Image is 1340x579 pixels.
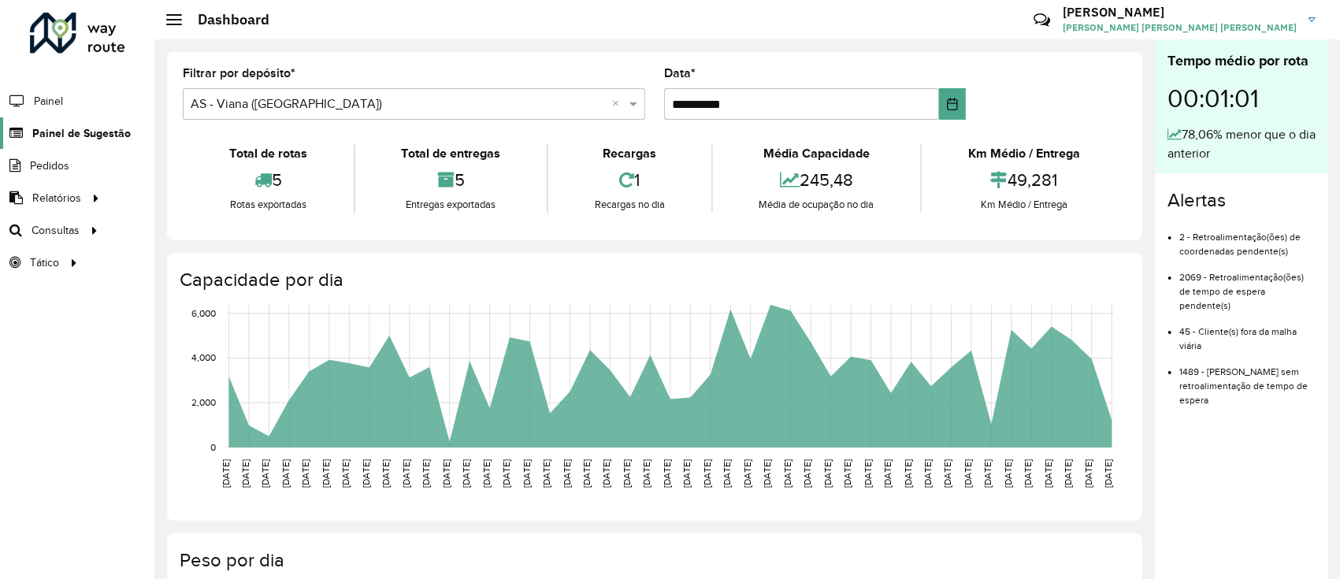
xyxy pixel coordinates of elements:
div: Rotas exportadas [187,197,350,213]
div: Recargas [552,144,707,163]
a: Contato Rápido [1025,3,1059,37]
div: Média Capacidade [717,144,917,163]
text: [DATE] [802,459,812,488]
div: Entregas exportadas [359,197,544,213]
text: 0 [210,442,216,452]
h2: Dashboard [182,11,269,28]
text: [DATE] [822,459,833,488]
span: Clear all [612,95,625,113]
text: [DATE] [722,459,732,488]
text: [DATE] [300,459,310,488]
text: [DATE] [842,459,852,488]
div: 78,06% menor que o dia anterior [1167,125,1316,163]
li: 2069 - Retroalimentação(ões) de tempo de espera pendente(s) [1179,258,1316,313]
div: Total de entregas [359,144,544,163]
text: [DATE] [441,459,451,488]
text: [DATE] [581,459,592,488]
text: [DATE] [380,459,391,488]
text: [DATE] [401,459,411,488]
text: [DATE] [702,459,712,488]
text: [DATE] [361,459,371,488]
text: [DATE] [943,459,953,488]
text: 2,000 [191,397,216,407]
div: Tempo médio por rota [1167,50,1316,72]
text: [DATE] [321,459,331,488]
span: Pedidos [30,158,69,174]
text: [DATE] [1003,459,1013,488]
text: [DATE] [461,459,471,488]
span: [PERSON_NAME] [PERSON_NAME] [PERSON_NAME] [1063,20,1297,35]
span: Painel de Sugestão [32,125,131,142]
text: [DATE] [742,459,752,488]
div: Km Médio / Entrega [926,144,1123,163]
text: [DATE] [240,459,251,488]
text: [DATE] [882,459,893,488]
text: 4,000 [191,353,216,363]
label: Filtrar por depósito [183,64,295,83]
div: Total de rotas [187,144,350,163]
text: [DATE] [340,459,351,488]
text: [DATE] [541,459,551,488]
text: [DATE] [1023,459,1034,488]
text: [DATE] [922,459,933,488]
text: [DATE] [662,459,672,488]
li: 2 - Retroalimentação(ões) de coordenadas pendente(s) [1179,218,1316,258]
text: [DATE] [1103,459,1113,488]
text: [DATE] [863,459,873,488]
div: Média de ocupação no dia [717,197,917,213]
text: 6,000 [191,308,216,318]
text: [DATE] [1043,459,1053,488]
div: 5 [359,163,544,197]
button: Choose Date [939,88,966,120]
h3: [PERSON_NAME] [1063,5,1297,20]
text: [DATE] [481,459,492,488]
div: Km Médio / Entrega [926,197,1123,213]
text: [DATE] [1083,459,1093,488]
div: 1 [552,163,707,197]
text: [DATE] [562,459,572,488]
text: [DATE] [681,459,692,488]
h4: Capacidade por dia [180,269,1127,291]
text: [DATE] [762,459,772,488]
text: [DATE] [903,459,913,488]
text: [DATE] [782,459,792,488]
h4: Peso por dia [180,549,1127,572]
span: Painel [34,93,63,109]
text: [DATE] [221,459,231,488]
li: 1489 - [PERSON_NAME] sem retroalimentação de tempo de espera [1179,353,1316,407]
div: 49,281 [926,163,1123,197]
text: [DATE] [1063,459,1074,488]
div: 00:01:01 [1167,72,1316,125]
text: [DATE] [421,459,431,488]
h4: Alertas [1167,189,1316,212]
text: [DATE] [622,459,632,488]
text: [DATE] [260,459,270,488]
text: [DATE] [642,459,652,488]
div: 5 [187,163,350,197]
li: 45 - Cliente(s) fora da malha viária [1179,313,1316,353]
text: [DATE] [602,459,612,488]
text: [DATE] [522,459,532,488]
span: Relatórios [32,190,81,206]
span: Tático [30,254,59,271]
text: [DATE] [280,459,291,488]
text: [DATE] [983,459,993,488]
div: 245,48 [717,163,917,197]
text: [DATE] [501,459,511,488]
span: Consultas [32,222,80,239]
div: Recargas no dia [552,197,707,213]
label: Data [664,64,696,83]
text: [DATE] [963,459,973,488]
